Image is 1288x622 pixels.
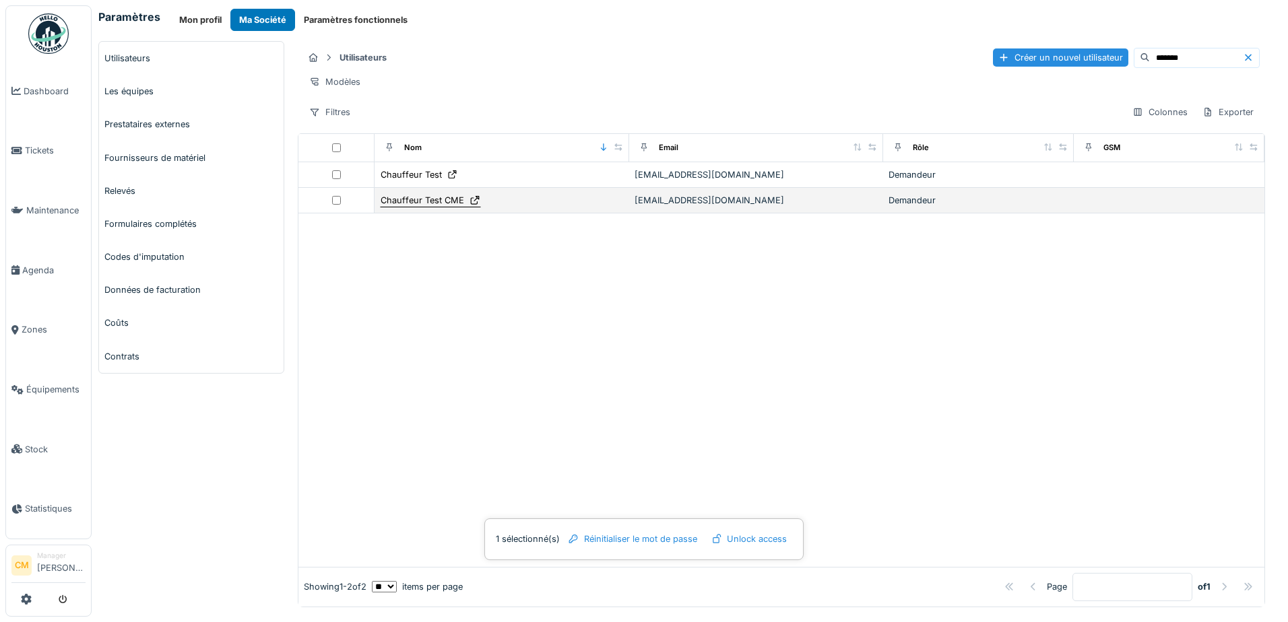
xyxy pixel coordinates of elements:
span: Agenda [22,264,86,277]
div: GSM [1103,142,1120,153]
img: Badge_color-CXgf-gQk.svg [28,13,69,54]
strong: of 1 [1198,580,1211,593]
a: Codes d'imputation [99,240,284,273]
div: Page [1047,580,1067,593]
span: Équipements [26,383,86,396]
span: Stock [25,443,86,456]
div: Chauffeur Test CME [381,194,464,207]
div: Modèles [303,72,366,92]
a: Agenda [6,240,91,300]
div: Email [659,142,678,153]
div: Chauffeur Test [381,168,442,181]
div: Colonnes [1126,102,1194,122]
a: Tickets [6,121,91,181]
li: CM [11,555,32,576]
div: [EMAIL_ADDRESS][DOMAIN_NAME] [635,194,878,207]
span: Maintenance [26,204,86,217]
span: Zones [22,323,86,336]
div: Nom [404,142,422,153]
div: Créer un nouvel utilisateur [993,48,1128,67]
div: [EMAIL_ADDRESS][DOMAIN_NAME] [635,168,878,181]
a: Dashboard [6,61,91,121]
a: Fournisseurs de matériel [99,141,284,174]
div: Demandeur [889,168,1068,181]
button: Ma Société [230,9,295,31]
a: CM Manager[PERSON_NAME] [11,551,86,583]
a: Équipements [6,359,91,419]
div: Rôle [913,142,929,153]
button: Paramètres fonctionnels [295,9,416,31]
a: Formulaires complétés [99,207,284,240]
li: [PERSON_NAME] [37,551,86,580]
a: Statistiques [6,479,91,539]
div: Réinitialiser le mot de passe [562,530,703,548]
div: items per page [372,580,463,593]
a: Relevés [99,174,284,207]
div: Manager [37,551,86,561]
a: Contrats [99,340,284,373]
div: 1 sélectionné(s) [484,518,804,559]
a: Stock [6,419,91,479]
a: Utilisateurs [99,42,284,75]
a: Maintenance [6,180,91,240]
button: Mon profil [170,9,230,31]
a: Zones [6,300,91,360]
div: Unlock access [705,530,792,548]
a: Les équipes [99,75,284,108]
div: Exporter [1196,102,1260,122]
span: Dashboard [24,85,86,98]
h6: Paramètres [98,11,160,24]
a: Coûts [99,306,284,339]
strong: Utilisateurs [334,51,392,64]
a: Prestataires externes [99,108,284,141]
div: Showing 1 - 2 of 2 [304,580,366,593]
span: Tickets [25,144,86,157]
div: Demandeur [889,194,1068,207]
a: Données de facturation [99,273,284,306]
span: Statistiques [25,502,86,515]
div: Filtres [303,102,356,122]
